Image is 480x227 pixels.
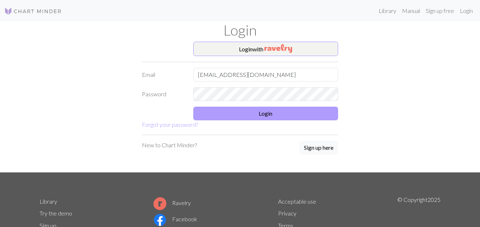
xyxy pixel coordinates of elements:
img: Ravelry logo [153,197,166,210]
p: New to Chart Minder? [142,141,197,149]
button: Sign up here [299,141,338,154]
a: Forgot your password? [142,121,198,128]
h1: Login [35,22,445,39]
a: Login [457,4,476,18]
a: Privacy [278,210,296,217]
img: Ravelry [264,44,292,53]
a: Library [40,198,57,205]
a: Library [376,4,399,18]
a: Manual [399,4,423,18]
a: Ravelry [153,199,191,206]
a: Acceptable use [278,198,316,205]
a: Sign up free [423,4,457,18]
label: Email [138,68,189,82]
a: Sign up here [299,141,338,155]
a: Try the demo [40,210,72,217]
button: Login [193,107,338,120]
a: Facebook [153,216,197,222]
img: Logo [4,7,62,15]
label: Password [138,87,189,101]
button: Loginwith [193,42,338,56]
img: Facebook logo [153,213,166,226]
